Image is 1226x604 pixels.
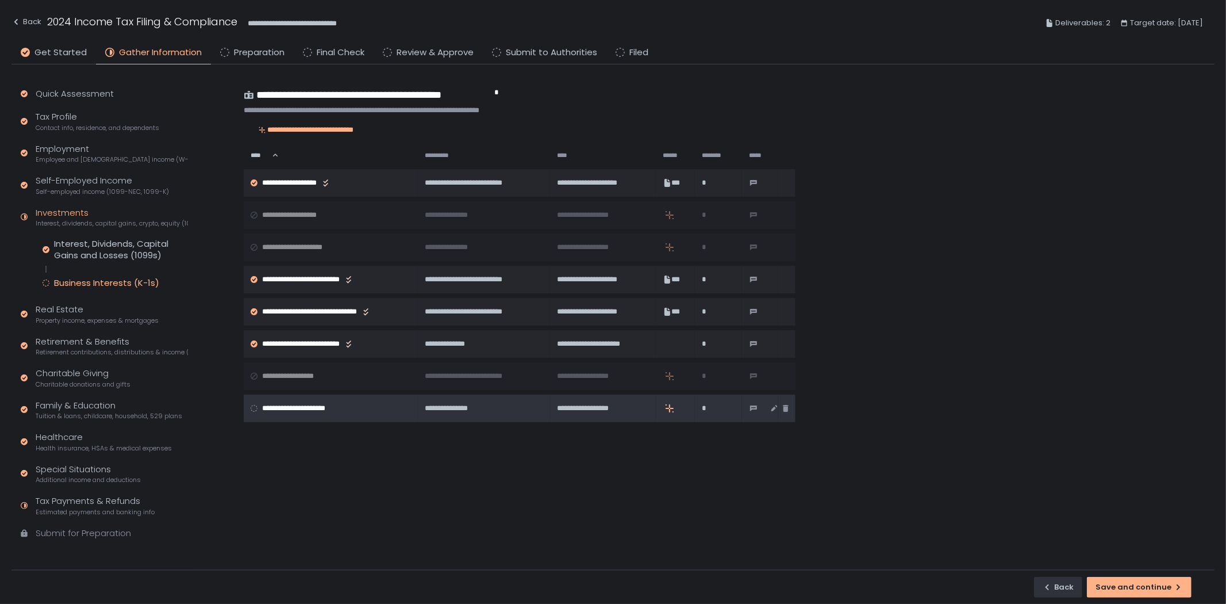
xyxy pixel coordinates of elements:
[36,527,131,540] div: Submit for Preparation
[1043,582,1074,592] div: Back
[36,495,155,517] div: Tax Payments & Refunds
[119,46,202,59] span: Gather Information
[36,188,169,196] span: Self-employed income (1099-NEC, 1099-K)
[317,46,364,59] span: Final Check
[54,238,188,261] div: Interest, Dividends, Capital Gains and Losses (1099s)
[47,14,237,29] h1: 2024 Income Tax Filing & Compliance
[36,463,141,485] div: Special Situations
[397,46,474,59] span: Review & Approve
[36,110,159,132] div: Tax Profile
[36,444,172,453] span: Health insurance, HSAs & medical expenses
[36,174,169,196] div: Self-Employed Income
[36,207,188,228] div: Investments
[36,367,130,389] div: Charitable Giving
[36,399,182,421] div: Family & Education
[11,14,41,33] button: Back
[36,412,182,420] span: Tuition & loans, childcare, household, 529 plans
[36,508,155,517] span: Estimated payments and banking info
[1055,16,1110,30] span: Deliverables: 2
[36,155,188,164] span: Employee and [DEMOGRAPHIC_DATA] income (W-2s)
[34,46,87,59] span: Get Started
[506,46,597,59] span: Submit to Authorities
[234,46,285,59] span: Preparation
[1130,16,1203,30] span: Target date: [DATE]
[36,316,159,325] span: Property income, expenses & mortgages
[36,219,188,228] span: Interest, dividends, capital gains, crypto, equity (1099s, K-1s)
[36,303,159,325] div: Real Estate
[36,476,141,484] span: Additional income and deductions
[36,143,188,165] div: Employment
[1096,582,1183,592] div: Save and continue
[54,277,159,289] div: Business Interests (K-1s)
[36,335,188,357] div: Retirement & Benefits
[11,15,41,29] div: Back
[36,348,188,357] span: Retirement contributions, distributions & income (1099-R, 5498)
[629,46,648,59] span: Filed
[36,431,172,453] div: Healthcare
[1034,577,1082,598] button: Back
[36,87,114,101] div: Quick Assessment
[36,380,130,389] span: Charitable donations and gifts
[1087,577,1192,598] button: Save and continue
[36,124,159,132] span: Contact info, residence, and dependents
